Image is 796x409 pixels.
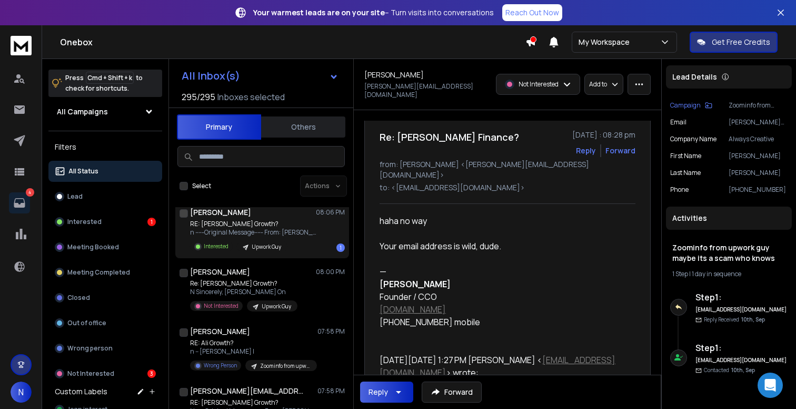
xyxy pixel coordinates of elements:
[57,106,108,117] h1: All Campaigns
[48,313,162,334] button: Out of office
[262,303,291,310] p: Upwork Guy
[704,316,765,324] p: Reply Received
[177,114,261,140] button: Primary
[253,7,385,17] strong: Your warmest leads are on your site
[86,72,134,84] span: Cmd + Shift + k
[253,7,494,18] p: – Turn visits into conversations
[317,387,345,395] p: 07:58 PM
[67,192,83,201] p: Lead
[190,267,250,277] h1: [PERSON_NAME]
[380,240,627,252] div: Your email address is wild, dude.
[173,65,347,86] button: All Inbox(s)
[380,215,627,227] div: haha no way
[605,145,635,156] div: Forward
[380,278,451,290] b: [PERSON_NAME]
[369,387,388,397] div: Reply
[48,211,162,232] button: Interested1
[729,135,788,143] p: Always Creative
[670,118,686,126] p: Email
[729,152,788,160] p: [PERSON_NAME]
[55,386,107,397] h3: Custom Labels
[360,382,413,403] button: Reply
[380,354,627,379] div: [DATE][DATE] 1:27 PM [PERSON_NAME] < > wrote:
[190,386,306,396] h1: [PERSON_NAME][EMAIL_ADDRESS][DOMAIN_NAME]
[48,287,162,308] button: Closed
[729,118,788,126] p: [PERSON_NAME][EMAIL_ADDRESS][DOMAIN_NAME]
[48,262,162,283] button: Meeting Completed
[672,270,785,278] div: |
[589,80,607,89] p: Add to
[729,169,788,177] p: [PERSON_NAME]
[26,188,34,197] p: 4
[364,82,490,99] p: [PERSON_NAME][EMAIL_ADDRESS][DOMAIN_NAME]
[695,342,788,354] h6: Step 1 :
[11,382,32,403] button: N
[316,208,345,217] p: 08:06 PM
[147,218,156,226] div: 1
[666,207,792,230] div: Activities
[48,338,162,359] button: Wrong person
[190,347,316,356] p: n -- [PERSON_NAME] |
[190,398,316,407] p: RE: [PERSON_NAME] Growth?
[147,369,156,378] div: 3
[190,279,297,288] p: Re: [PERSON_NAME] Growth?
[336,244,345,252] div: 1
[670,186,689,194] p: Phone
[579,37,634,47] p: My Workspace
[364,70,424,80] h1: [PERSON_NAME]
[190,339,316,347] p: RE: Ali Growth?
[192,182,211,190] label: Select
[729,186,788,194] p: [PHONE_NUMBER]
[190,220,316,228] p: RE: [PERSON_NAME] Growth?
[67,369,114,378] p: Not Interested
[190,288,297,296] p: N Sincerely, [PERSON_NAME] On
[204,362,237,369] p: Wrong Person
[190,207,251,218] h1: [PERSON_NAME]
[695,356,788,364] h6: [EMAIL_ADDRESS][DOMAIN_NAME]
[65,73,143,94] p: Press to check for shortcuts.
[67,319,106,327] p: Out of office
[67,344,113,353] p: Wrong person
[519,80,559,89] p: Not Interested
[48,140,162,154] h3: Filters
[712,37,770,47] p: Get Free Credits
[217,91,285,103] h3: Inboxes selected
[741,316,765,323] span: 10th, Sep
[672,242,785,264] h1: Zoominfo from upwork guy maybe its a scam who knows
[48,101,162,122] button: All Campaigns
[704,366,755,374] p: Contacted
[502,4,562,21] a: Reach Out Now
[672,269,688,278] span: 1 Step
[67,218,102,226] p: Interested
[252,243,281,251] p: Upwork Guy
[729,101,788,110] p: Zoominfo from upwork guy maybe its a scam who knows
[670,101,701,110] p: Campaign
[48,363,162,384] button: Not Interested3
[380,182,635,193] p: to: <[EMAIL_ADDRESS][DOMAIN_NAME]>
[695,306,788,314] h6: [EMAIL_ADDRESS][DOMAIN_NAME]
[260,362,311,370] p: Zoominfo from upwork guy maybe its a scam who knows
[48,237,162,258] button: Meeting Booked
[380,159,635,180] p: from: [PERSON_NAME] <[PERSON_NAME][EMAIL_ADDRESS][DOMAIN_NAME]>
[317,327,345,336] p: 07:58 PM
[670,169,701,177] p: Last Name
[182,91,215,103] span: 295 / 295
[67,294,90,302] p: Closed
[67,268,130,277] p: Meeting Completed
[695,291,788,304] h6: Step 1 :
[670,135,717,143] p: Company Name
[380,265,627,303] div: — Founder / CCO
[692,269,741,278] span: 1 day in sequence
[182,71,240,81] h1: All Inbox(s)
[670,152,701,160] p: First Name
[48,186,162,207] button: Lead
[67,243,119,251] p: Meeting Booked
[261,115,345,139] button: Others
[380,130,519,144] h1: Re: [PERSON_NAME] Finance?
[9,192,30,213] a: 4
[758,373,783,398] div: Open Intercom Messenger
[731,366,755,374] span: 10th, Sep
